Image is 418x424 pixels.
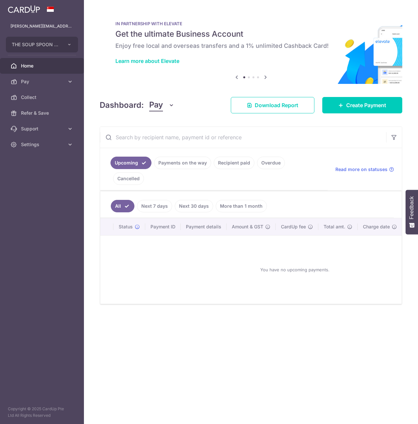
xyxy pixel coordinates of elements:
[100,99,144,111] h4: Dashboard:
[324,223,345,230] span: Total amt.
[154,157,211,169] a: Payments on the way
[21,110,64,116] span: Refer & Save
[10,23,73,29] p: [PERSON_NAME][EMAIL_ADDRESS][PERSON_NAME][DOMAIN_NAME]
[149,99,174,111] button: Pay
[335,166,388,173] span: Read more on statuses
[21,78,64,85] span: Pay
[406,190,418,234] button: Feedback - Show survey
[145,218,181,235] th: Payment ID
[110,157,151,169] a: Upcoming
[255,101,298,109] span: Download Report
[232,223,263,230] span: Amount & GST
[111,200,134,212] a: All
[115,42,387,50] h6: Enjoy free local and overseas transfers and a 1% unlimited Cashback Card!
[216,200,267,212] a: More than 1 month
[181,218,227,235] th: Payment details
[346,101,386,109] span: Create Payment
[100,127,386,148] input: Search by recipient name, payment id or reference
[100,10,402,84] img: Renovation banner
[115,29,387,39] h5: Get the ultimate Business Account
[137,200,172,212] a: Next 7 days
[214,157,254,169] a: Recipient paid
[113,172,144,185] a: Cancelled
[322,97,402,113] a: Create Payment
[119,223,133,230] span: Status
[409,196,415,219] span: Feedback
[21,125,64,132] span: Support
[231,97,314,113] a: Download Report
[335,166,394,173] a: Read more on statuses
[115,21,387,26] p: IN PARTNERSHIP WITH ELEVATE
[363,223,390,230] span: Charge date
[8,5,40,13] img: CardUp
[6,37,78,52] button: THE SOUP SPOON PTE LTD
[21,141,64,148] span: Settings
[21,94,64,101] span: Collect
[21,63,64,69] span: Home
[12,41,60,48] span: THE SOUP SPOON PTE LTD
[281,223,306,230] span: CardUp fee
[149,99,163,111] span: Pay
[257,157,285,169] a: Overdue
[175,200,213,212] a: Next 30 days
[115,58,179,64] a: Learn more about Elevate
